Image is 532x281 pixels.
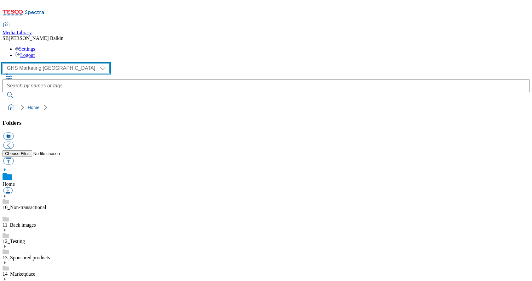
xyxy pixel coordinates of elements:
[3,271,35,277] a: 14_Marketplace
[3,80,529,92] input: Search by names or tags
[3,36,9,41] span: SB
[3,205,46,210] a: 10_Non-transactional
[3,119,529,126] h3: Folders
[3,22,32,36] a: Media Library
[3,255,50,260] a: 13_Sponsored products
[9,36,64,41] span: [PERSON_NAME] Balkin
[6,102,16,113] a: home
[3,239,25,244] a: 12_Testing
[3,222,36,228] a: 11_Back images
[28,105,39,110] a: Home
[3,30,32,35] span: Media Library
[15,52,35,58] a: Logout
[3,102,529,113] nav: breadcrumb
[15,46,35,52] a: Settings
[3,181,15,187] a: Home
